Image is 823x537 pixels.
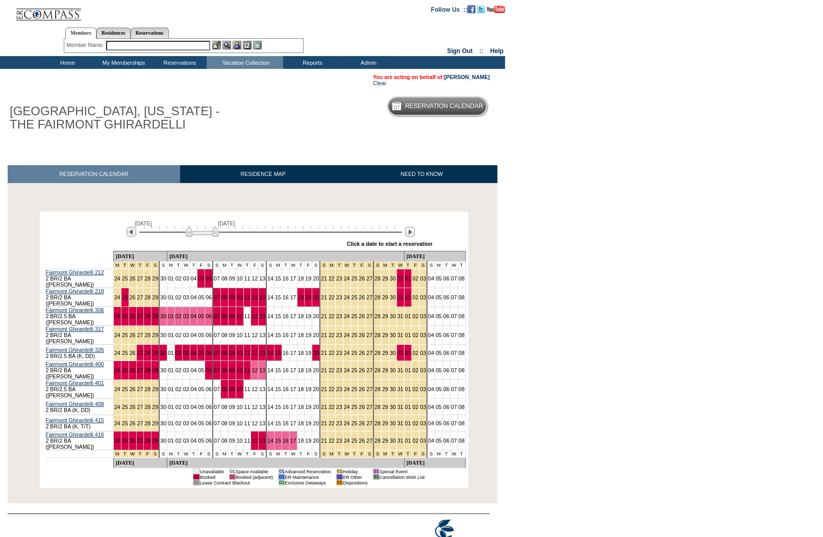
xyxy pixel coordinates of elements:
[206,367,212,373] a: 06
[152,294,158,300] a: 29
[206,313,212,319] a: 06
[198,313,204,319] a: 05
[252,275,258,282] a: 12
[168,313,174,319] a: 01
[436,275,442,282] a: 05
[352,367,358,373] a: 25
[144,275,151,282] a: 28
[229,275,235,282] a: 09
[229,332,235,338] a: 09
[447,47,472,55] a: Sign Out
[397,350,404,356] a: 31
[191,313,197,319] a: 04
[198,367,204,373] a: 05
[352,294,358,300] a: 25
[229,350,235,356] a: 09
[176,313,182,319] a: 02
[152,275,158,282] a: 29
[267,350,273,356] a: 14
[477,6,485,12] a: Follow us on Twitter
[390,275,396,282] a: 30
[420,313,426,319] a: 03
[144,294,151,300] a: 28
[46,347,104,353] a: Fairmont Ghirardelli 326
[130,294,136,300] a: 26
[329,350,335,356] a: 22
[375,350,381,356] a: 28
[151,56,207,69] td: Reservations
[221,367,228,373] a: 08
[467,5,476,13] img: Become our fan on Facebook
[259,350,265,356] a: 13
[366,367,372,373] a: 27
[298,367,304,373] a: 18
[336,313,342,319] a: 23
[390,294,396,300] a: 30
[46,361,104,367] a: Fairmont Ghirardelli 400
[275,294,281,300] a: 15
[313,350,319,356] a: 20
[283,294,289,300] a: 16
[130,367,136,373] a: 26
[298,294,304,300] a: 18
[137,294,143,300] a: 27
[137,367,143,373] a: 27
[229,367,235,373] a: 09
[443,294,450,300] a: 06
[459,294,465,300] a: 08
[451,332,457,338] a: 07
[160,313,166,319] a: 30
[344,367,350,373] a: 24
[8,165,180,183] a: RESERVATION CALENDAR
[405,350,411,356] a: 01
[160,294,166,300] a: 30
[114,313,120,319] a: 24
[329,367,335,373] a: 22
[329,294,335,300] a: 22
[206,294,212,300] a: 06
[305,350,311,356] a: 19
[160,275,166,282] a: 30
[366,313,372,319] a: 27
[96,28,131,38] a: Residences
[397,332,404,338] a: 31
[214,313,220,319] a: 07
[191,367,197,373] a: 04
[298,313,304,319] a: 18
[305,275,311,282] a: 19
[214,332,220,338] a: 07
[436,313,442,319] a: 05
[405,313,411,319] a: 01
[359,367,365,373] a: 26
[176,275,182,282] a: 02
[420,332,426,338] a: 03
[339,56,395,69] td: Admin
[477,5,485,13] img: Follow us on Twitter
[198,294,204,300] a: 05
[180,165,346,183] a: RESIDENCE MAP
[114,332,120,338] a: 24
[168,332,174,338] a: 01
[267,313,273,319] a: 14
[122,275,128,282] a: 25
[259,294,265,300] a: 13
[168,275,174,282] a: 01
[252,350,258,356] a: 12
[313,367,319,373] a: 20
[206,350,212,356] a: 06
[321,275,327,282] a: 21
[352,332,358,338] a: 25
[191,275,197,282] a: 04
[305,294,311,300] a: 19
[46,288,104,294] a: Fairmont Ghirardelli 218
[344,313,350,319] a: 24
[122,350,128,356] a: 25
[176,294,182,300] a: 02
[412,294,418,300] a: 02
[130,275,136,282] a: 26
[451,275,457,282] a: 07
[144,332,151,338] a: 28
[428,313,434,319] a: 04
[168,367,174,373] a: 01
[412,332,418,338] a: 02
